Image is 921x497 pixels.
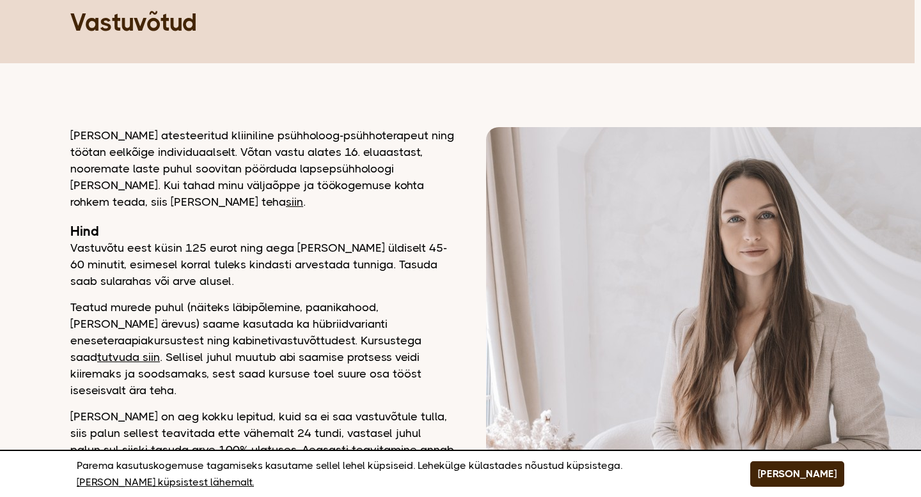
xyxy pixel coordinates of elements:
[286,195,303,208] a: siin
[70,223,454,240] h2: Hind
[70,299,454,399] p: Teatud murede puhul (näiteks läbipõlemine, paanikahood, [PERSON_NAME] ärevus) saame kasutada ka h...
[70,7,838,38] h1: Vastuvõtud
[750,461,844,487] button: [PERSON_NAME]
[97,351,160,363] a: tutvuda siin
[70,240,454,289] p: Vastuvõtu eest küsin 125 eurot ning aega [PERSON_NAME] üldiselt 45-60 minutit, esimesel korral tu...
[77,457,718,491] p: Parema kasutuskogemuse tagamiseks kasutame sellel lehel küpsiseid. Lehekülge külastades nõustud k...
[70,408,454,475] p: [PERSON_NAME] on aeg kokku lepitud, kuid sa ei saa vastuvõtule tulla, siis palun sellest teavitad...
[70,127,454,210] p: [PERSON_NAME] atesteeritud kliiniline psühholoog-psühhoterapeut ning töötan eelkõige individuaals...
[77,474,254,491] a: [PERSON_NAME] küpsistest lähemalt.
